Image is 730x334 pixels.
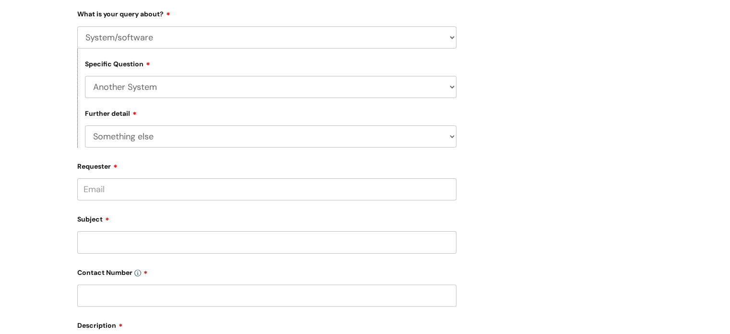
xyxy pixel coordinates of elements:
img: info-icon.svg [134,270,141,276]
label: Requester [77,159,456,171]
label: Contact Number [77,265,456,277]
input: Email [77,178,456,200]
label: Further detail [85,108,137,118]
label: Description [77,318,456,330]
label: What is your query about? [77,7,456,18]
label: Subject [77,212,456,223]
label: Specific Question [85,59,150,68]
